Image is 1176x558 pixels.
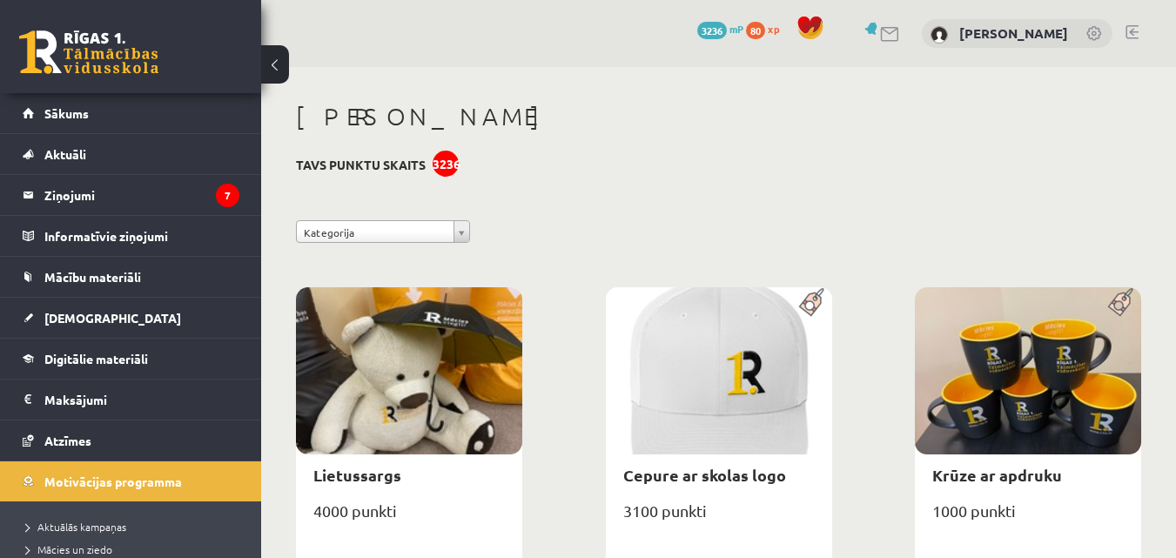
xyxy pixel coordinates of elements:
[606,496,832,540] div: 3100 punkti
[19,30,158,74] a: Rīgas 1. Tālmācības vidusskola
[433,151,459,177] div: 3236
[23,134,239,174] a: Aktuāli
[44,269,141,285] span: Mācību materiāli
[959,24,1068,42] a: [PERSON_NAME]
[296,496,522,540] div: 4000 punkti
[23,216,239,256] a: Informatīvie ziņojumi
[26,519,244,534] a: Aktuālās kampaņas
[44,105,89,121] span: Sākums
[23,461,239,501] a: Motivācijas programma
[697,22,743,36] a: 3236 mP
[44,474,182,489] span: Motivācijas programma
[768,22,779,36] span: xp
[623,465,786,485] a: Cepure ar skolas logo
[44,380,239,420] legend: Maksājumi
[44,175,239,215] legend: Ziņojumi
[313,465,401,485] a: Lietussargs
[296,102,1141,131] h1: [PERSON_NAME]
[23,298,239,338] a: [DEMOGRAPHIC_DATA]
[915,496,1141,540] div: 1000 punkti
[44,351,148,366] span: Digitālie materiāli
[304,221,447,244] span: Kategorija
[23,93,239,133] a: Sākums
[23,257,239,297] a: Mācību materiāli
[26,542,112,556] span: Mācies un ziedo
[793,287,832,317] img: Populāra prece
[23,380,239,420] a: Maksājumi
[44,216,239,256] legend: Informatīvie ziņojumi
[23,339,239,379] a: Digitālie materiāli
[296,158,426,172] h3: Tavs punktu skaits
[296,220,470,243] a: Kategorija
[26,541,244,557] a: Mācies un ziedo
[26,520,126,534] span: Aktuālās kampaņas
[1102,287,1141,317] img: Populāra prece
[931,26,948,44] img: Katrīna Ullas
[44,310,181,326] span: [DEMOGRAPHIC_DATA]
[23,420,239,461] a: Atzīmes
[697,22,727,39] span: 3236
[746,22,788,36] a: 80 xp
[746,22,765,39] span: 80
[23,175,239,215] a: Ziņojumi7
[932,465,1062,485] a: Krūze ar apdruku
[729,22,743,36] span: mP
[216,184,239,207] i: 7
[44,433,91,448] span: Atzīmes
[44,146,86,162] span: Aktuāli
